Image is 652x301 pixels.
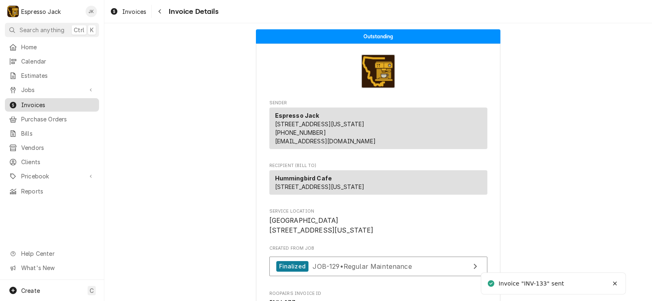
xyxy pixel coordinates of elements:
[21,115,95,123] span: Purchase Orders
[86,6,97,17] div: Jack Kehoe's Avatar
[90,286,94,295] span: C
[269,100,487,106] span: Sender
[269,163,487,198] div: Invoice Recipient
[5,141,99,154] a: Vendors
[269,163,487,169] span: Recipient (Bill To)
[269,108,487,152] div: Sender
[5,55,99,68] a: Calendar
[276,261,308,272] div: Finalized
[5,127,99,140] a: Bills
[275,121,365,127] span: [STREET_ADDRESS][US_STATE]
[363,34,393,39] span: Outstanding
[269,170,487,195] div: Recipient (Bill To)
[5,40,99,54] a: Home
[5,112,99,126] a: Purchase Orders
[107,5,150,18] a: Invoices
[5,23,99,37] button: Search anythingCtrlK
[21,129,95,138] span: Bills
[86,6,97,17] div: JK
[269,170,487,198] div: Recipient (Bill To)
[256,29,500,44] div: Status
[5,169,99,183] a: Go to Pricebook
[275,138,376,145] a: [EMAIL_ADDRESS][DOMAIN_NAME]
[21,86,83,94] span: Jobs
[275,183,365,190] span: [STREET_ADDRESS][US_STATE]
[21,43,95,51] span: Home
[21,71,95,80] span: Estimates
[275,112,319,119] strong: Espresso Jack
[5,185,99,198] a: Reports
[5,261,99,275] a: Go to What's New
[269,208,487,215] span: Service Location
[21,143,95,152] span: Vendors
[166,6,218,17] span: Invoice Details
[313,262,412,270] span: JOB-129 • Regular Maintenance
[21,101,95,109] span: Invoices
[21,287,40,294] span: Create
[21,7,61,16] div: Espresso Jack
[269,245,487,252] span: Created From Job
[269,257,487,277] a: View Job
[269,100,487,153] div: Invoice Sender
[21,187,95,196] span: Reports
[269,217,374,234] span: [GEOGRAPHIC_DATA] [STREET_ADDRESS][US_STATE]
[74,26,84,34] span: Ctrl
[7,6,19,17] div: Espresso Jack's Avatar
[153,5,166,18] button: Navigate back
[275,175,332,182] strong: Hummingbird Cafe
[122,7,146,16] span: Invoices
[269,216,487,235] span: Service Location
[5,83,99,97] a: Go to Jobs
[269,245,487,280] div: Created From Job
[269,290,487,297] span: Roopairs Invoice ID
[5,98,99,112] a: Invoices
[20,26,64,34] span: Search anything
[7,6,19,17] div: E
[269,108,487,149] div: Sender
[275,129,326,136] a: [PHONE_NUMBER]
[5,69,99,82] a: Estimates
[269,208,487,235] div: Service Location
[361,54,395,88] img: Logo
[21,264,94,272] span: What's New
[21,57,95,66] span: Calendar
[90,26,94,34] span: K
[21,158,95,166] span: Clients
[21,172,83,180] span: Pricebook
[21,249,94,258] span: Help Center
[498,279,565,288] div: Invoice "INV-133" sent
[5,155,99,169] a: Clients
[5,247,99,260] a: Go to Help Center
